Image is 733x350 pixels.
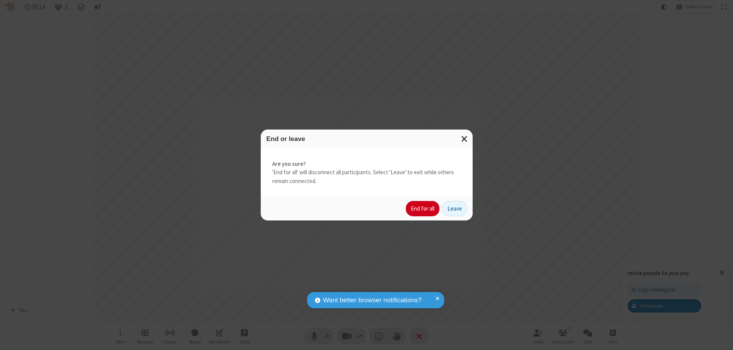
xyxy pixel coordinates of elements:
button: Close modal [457,130,473,148]
h3: End or leave [266,135,467,143]
button: End for all [406,201,439,216]
strong: Are you sure? [272,160,461,169]
span: Want better browser notifications? [323,295,421,305]
div: 'End for all' will disconnect all participants. Select 'Leave' to exit while others remain connec... [261,148,473,197]
button: Leave [442,201,467,216]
